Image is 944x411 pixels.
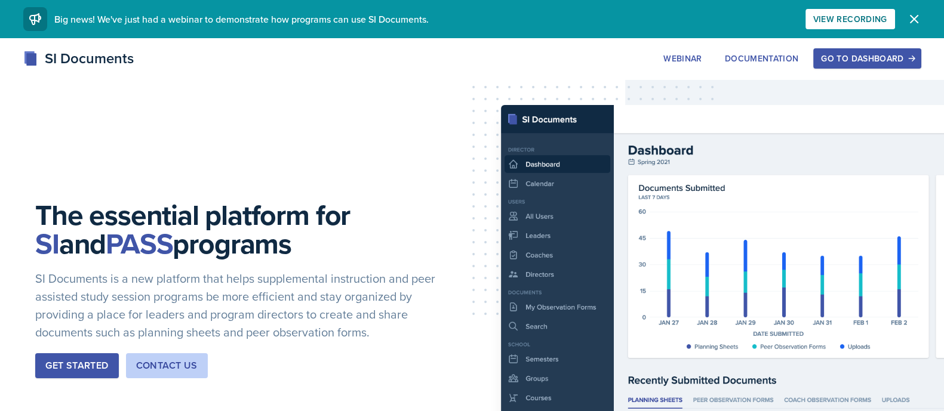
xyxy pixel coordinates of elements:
div: Documentation [725,54,799,63]
button: View Recording [805,9,895,29]
div: View Recording [813,14,887,24]
div: Webinar [663,54,702,63]
div: SI Documents [23,48,134,69]
button: Contact Us [126,353,208,378]
div: Go to Dashboard [821,54,913,63]
button: Go to Dashboard [813,48,921,69]
span: Big news! We've just had a webinar to demonstrate how programs can use SI Documents. [54,13,429,26]
button: Webinar [656,48,709,69]
div: Get Started [45,359,108,373]
button: Documentation [717,48,807,69]
button: Get Started [35,353,118,378]
div: Contact Us [136,359,198,373]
